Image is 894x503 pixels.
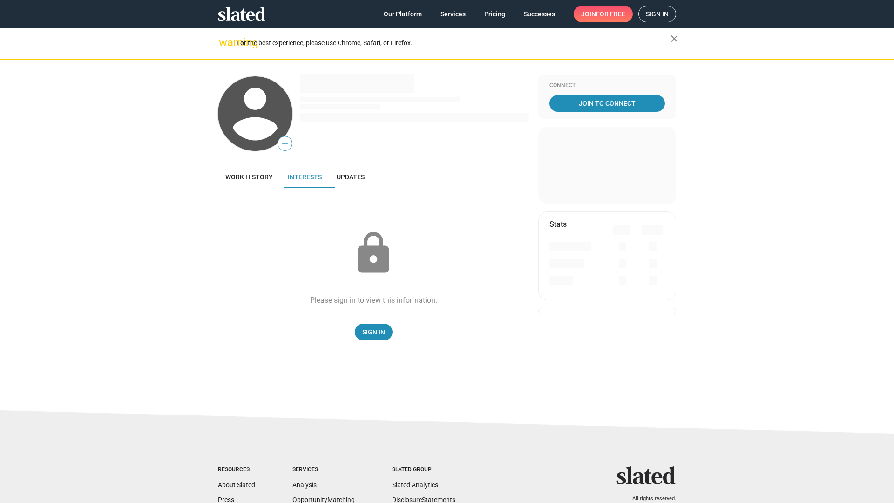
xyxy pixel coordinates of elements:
[355,324,393,340] a: Sign In
[292,466,355,474] div: Services
[638,6,676,22] a: Sign in
[433,6,473,22] a: Services
[524,6,555,22] span: Successes
[440,6,466,22] span: Services
[477,6,513,22] a: Pricing
[376,6,429,22] a: Our Platform
[392,481,438,489] a: Slated Analytics
[362,324,385,340] span: Sign In
[237,37,670,49] div: For the best experience, please use Chrome, Safari, or Firefox.
[646,6,669,22] span: Sign in
[218,466,255,474] div: Resources
[278,138,292,150] span: —
[392,466,455,474] div: Slated Group
[310,295,437,305] div: Please sign in to view this information.
[581,6,625,22] span: Join
[225,173,273,181] span: Work history
[288,173,322,181] span: Interests
[219,37,230,48] mat-icon: warning
[218,481,255,489] a: About Slated
[484,6,505,22] span: Pricing
[280,166,329,188] a: Interests
[384,6,422,22] span: Our Platform
[516,6,562,22] a: Successes
[329,166,372,188] a: Updates
[669,33,680,44] mat-icon: close
[596,6,625,22] span: for free
[549,219,567,229] mat-card-title: Stats
[549,95,665,112] a: Join To Connect
[292,481,317,489] a: Analysis
[574,6,633,22] a: Joinfor free
[337,173,365,181] span: Updates
[551,95,663,112] span: Join To Connect
[218,166,280,188] a: Work history
[350,230,397,277] mat-icon: lock
[549,82,665,89] div: Connect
